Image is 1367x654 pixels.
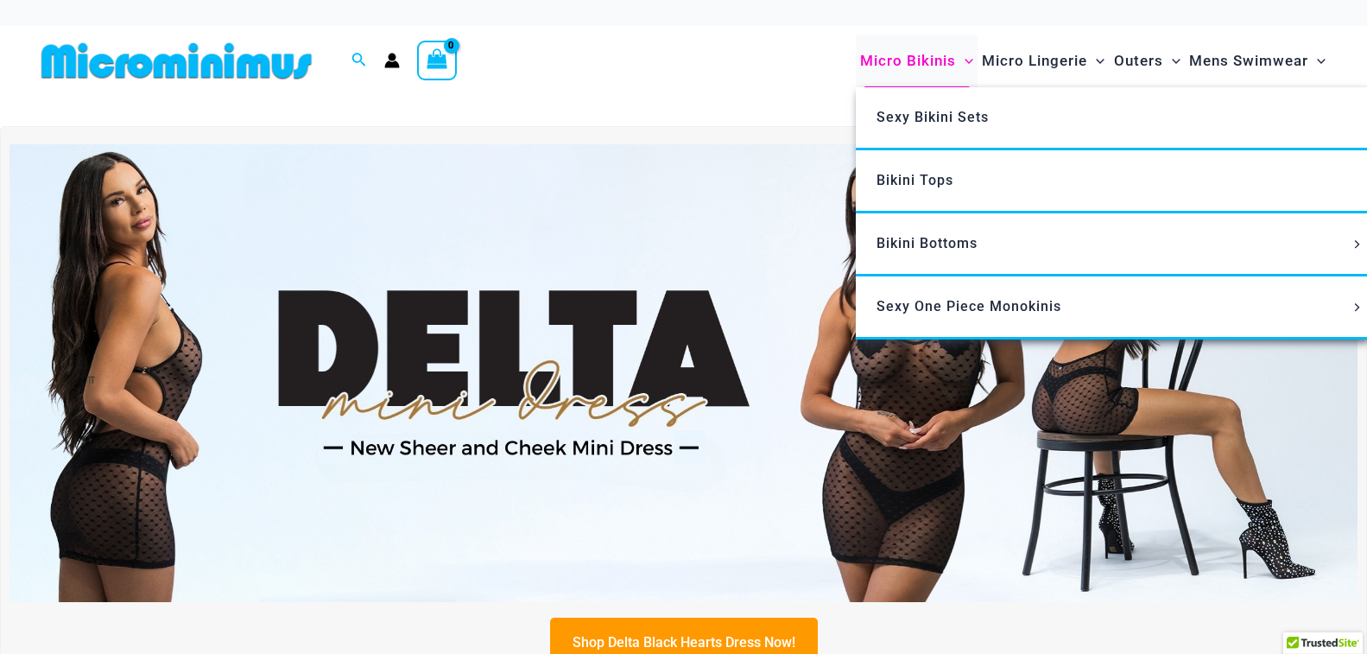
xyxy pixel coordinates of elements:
[1348,303,1367,312] span: Menu Toggle
[1087,39,1104,83] span: Menu Toggle
[1110,35,1185,87] a: OutersMenu ToggleMenu Toggle
[877,298,1061,314] span: Sexy One Piece Monokinis
[35,41,319,80] img: MM SHOP LOGO FLAT
[1348,240,1367,249] span: Menu Toggle
[1189,39,1308,83] span: Mens Swimwear
[860,39,956,83] span: Micro Bikinis
[982,39,1087,83] span: Micro Lingerie
[956,39,973,83] span: Menu Toggle
[856,35,978,87] a: Micro BikinisMenu ToggleMenu Toggle
[877,172,953,188] span: Bikini Tops
[853,32,1332,90] nav: Site Navigation
[9,144,1358,602] img: Delta Black Hearts Dress
[1163,39,1180,83] span: Menu Toggle
[384,53,400,68] a: Account icon link
[978,35,1109,87] a: Micro LingerieMenu ToggleMenu Toggle
[877,235,978,251] span: Bikini Bottoms
[1185,35,1330,87] a: Mens SwimwearMenu ToggleMenu Toggle
[877,109,989,125] span: Sexy Bikini Sets
[1114,39,1163,83] span: Outers
[1308,39,1326,83] span: Menu Toggle
[417,41,457,80] a: View Shopping Cart, empty
[351,50,367,72] a: Search icon link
